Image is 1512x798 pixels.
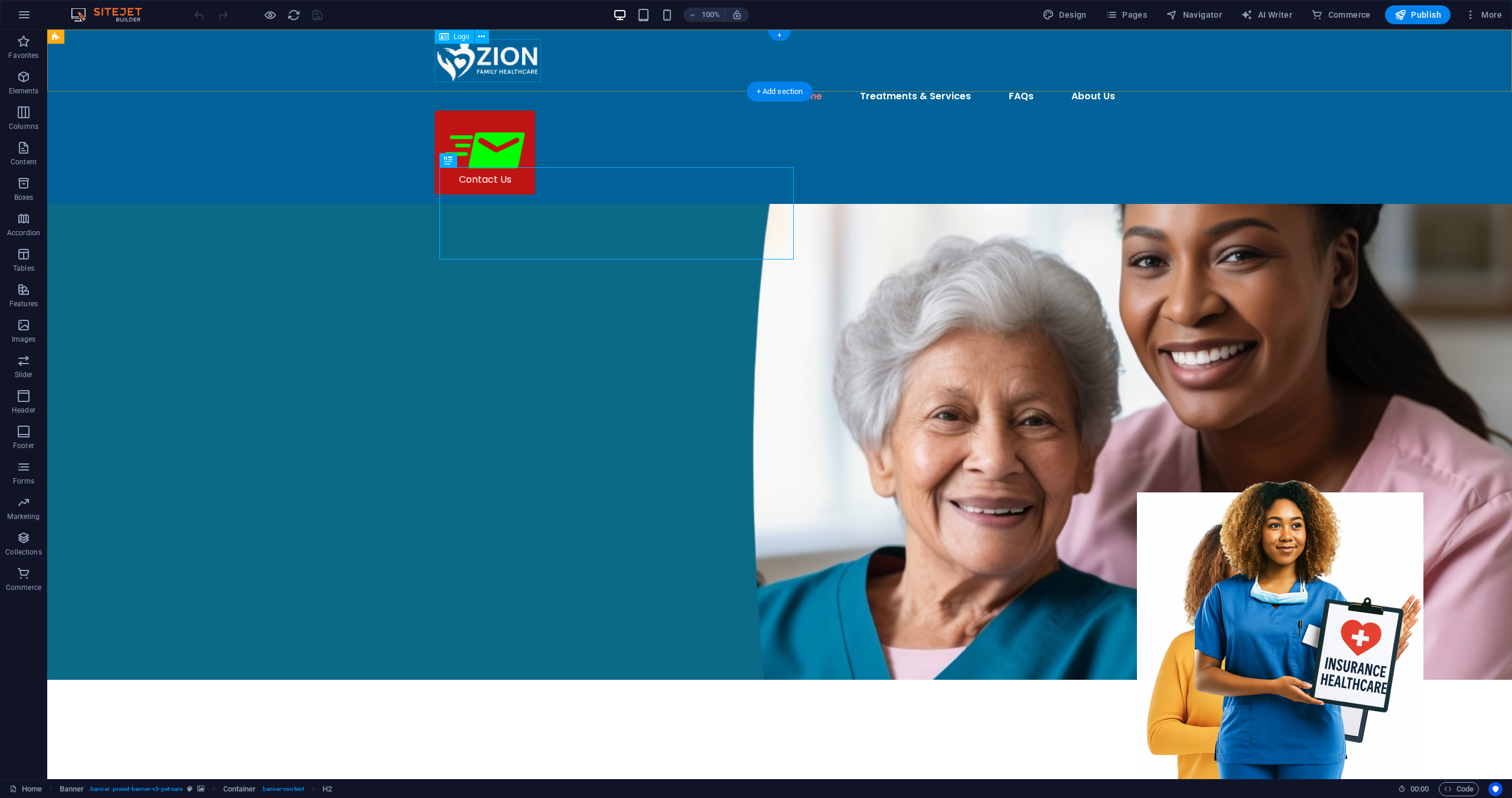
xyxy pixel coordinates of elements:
[223,782,256,796] span: Click to select. Double-click to edit
[68,8,157,22] img: Editor Logo
[1038,5,1091,24] div: Design (Ctrl+Alt+Y)
[15,370,33,379] p: Slider
[1166,9,1222,21] span: Navigator
[747,82,813,102] div: + Add section
[9,782,42,796] a: Click to cancel selection. Double-click to open Pages
[197,786,204,792] i: This element contains a background
[683,8,725,22] button: 100%
[187,786,193,792] i: This element is a customizable preset
[1101,5,1152,24] button: Pages
[1161,5,1227,24] button: Navigator
[89,782,183,796] span: . banner .preset-banner-v3-pet-care
[1465,9,1502,21] span: More
[768,30,791,41] div: +
[322,782,332,796] span: Click to select. Double-click to edit
[286,8,301,22] button: reload
[9,122,38,131] p: Columns
[12,406,35,415] p: Header
[9,86,39,96] p: Elements
[1038,5,1091,24] button: Design
[6,583,41,592] p: Commerce
[13,476,34,486] p: Forms
[9,299,38,309] p: Features
[454,33,470,40] span: Logo
[1042,9,1087,21] span: Design
[701,8,720,22] h6: 100%
[732,9,742,20] i: On resize automatically adjust zoom level to fit chosen device.
[14,193,34,202] p: Boxes
[1439,782,1479,796] button: Code
[7,228,40,238] p: Accordion
[287,8,301,22] i: Reload page
[12,335,36,344] p: Images
[5,547,41,557] p: Collections
[1444,782,1474,796] span: Code
[1419,784,1420,793] span: :
[1306,5,1376,24] button: Commerce
[60,782,84,796] span: Click to select. Double-click to edit
[11,157,37,167] p: Content
[1311,9,1371,21] span: Commerce
[13,264,34,273] p: Tables
[1488,782,1503,796] button: Usercentrics
[1241,9,1292,21] span: AI Writer
[1410,782,1429,796] span: 00 00
[1236,5,1297,24] button: AI Writer
[1106,9,1147,21] span: Pages
[260,782,304,796] span: . banner-content
[1385,5,1451,24] button: Publish
[8,51,38,60] p: Favorites
[1394,9,1441,21] span: Publish
[13,441,34,450] p: Footer
[263,8,277,22] button: Click here to leave preview mode and continue editing
[1398,782,1429,796] h6: Session time
[60,782,333,796] nav: breadcrumb
[1460,5,1507,24] button: More
[7,512,40,521] p: Marketing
